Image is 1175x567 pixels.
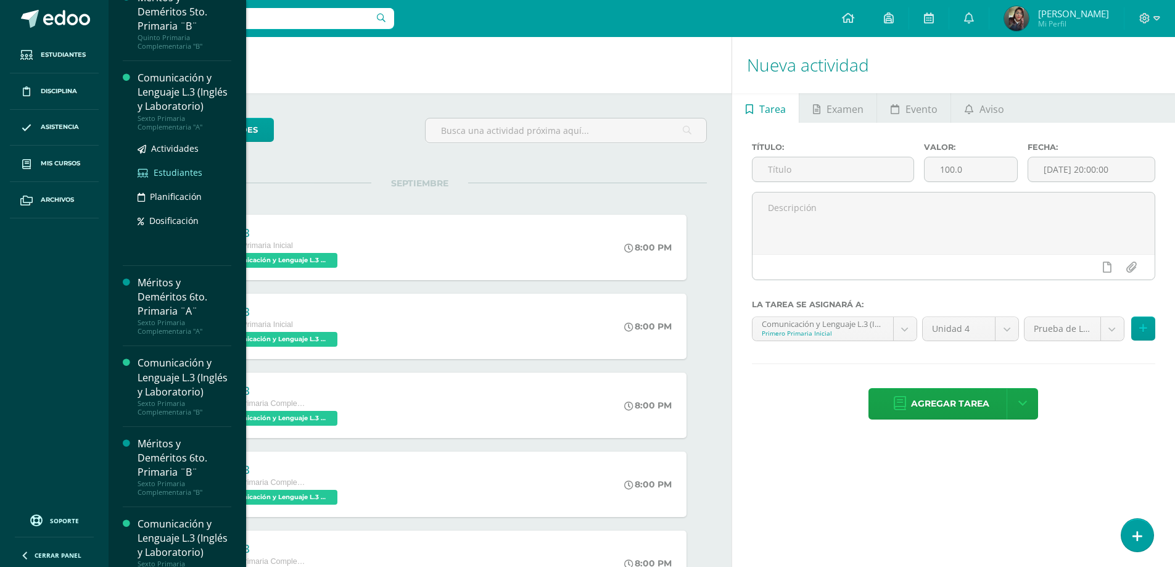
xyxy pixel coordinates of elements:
span: Mi Perfil [1038,19,1109,29]
a: Estudiantes [10,37,99,73]
label: Fecha: [1028,143,1155,152]
label: Título: [752,143,914,152]
a: Actividades [138,141,231,155]
span: Tarea [759,94,786,124]
a: Tarea [732,93,799,123]
div: Sexto Primaria Complementaria "B" [138,399,231,416]
div: Sexto Primaria Complementaria "A" [138,318,231,336]
div: Comunicación y Lenguaje L.3 (Inglés y Laboratorio) [138,71,231,114]
div: GUIA 3 [214,306,340,319]
input: Busca un usuario... [117,8,394,29]
span: Comunicación y Lenguaje L.3 (Inglés y Laboratorio) 'A' [214,411,337,426]
span: Cerrar panel [35,551,81,560]
span: Agregar tarea [911,389,989,419]
span: Estudiantes [154,167,202,178]
span: Comunicación y Lenguaje L.3 (Inglés y Laboratorio) 'B' [214,332,337,347]
a: Méritos y Deméritos 6to. Primaria ¨A¨Sexto Primaria Complementaria "A" [138,276,231,336]
a: Soporte [15,511,94,528]
div: 8:00 PM [624,321,672,332]
span: Soporte [50,516,79,525]
div: GUIA 3 [214,227,340,240]
a: Disciplina [10,73,99,110]
span: Cuarto Primaria Complementaria [214,399,307,408]
a: Dosificación [138,213,231,228]
span: Tercero Primaria Inicial [214,320,293,329]
a: Evento [877,93,950,123]
label: Valor: [924,143,1018,152]
label: La tarea se asignará a: [752,300,1155,309]
h1: Nueva actividad [747,37,1160,93]
span: Dosificación [149,215,199,226]
span: Disciplina [41,86,77,96]
input: Puntos máximos [925,157,1017,181]
a: Asistencia [10,110,99,146]
a: Comunicación y Lenguaje L.3 (Inglés y Laboratorio) 'A'Primero Primaria Inicial [752,317,917,341]
span: Asistencia [41,122,79,132]
h1: Actividades [123,37,717,93]
span: SEPTIEMBRE [371,178,468,189]
span: Examen [827,94,864,124]
a: Archivos [10,182,99,218]
span: Evento [905,94,938,124]
a: Comunicación y Lenguaje L.3 (Inglés y Laboratorio)Sexto Primaria Complementaria "A" [138,71,231,131]
div: Comunicación y Lenguaje L.3 (Inglés y Laboratorio) [138,356,231,399]
a: Examen [799,93,876,123]
div: 8:00 PM [624,242,672,253]
span: Cuarto Primaria Complementaria [214,557,307,566]
span: Unidad 4 [932,317,986,341]
div: Méritos y Deméritos 6to. Primaria ¨B¨ [138,437,231,479]
span: Aviso [979,94,1004,124]
span: Actividades [151,143,199,154]
a: Unidad 4 [923,317,1019,341]
span: Prueba de Logro (40.0%) [1034,317,1091,341]
a: Prueba de Logro (40.0%) [1025,317,1124,341]
span: Estudiantes [41,50,86,60]
span: Comunicación y Lenguaje L.3 (Inglés y Laboratorio) 'B' [214,490,337,505]
input: Título [752,157,913,181]
img: f0e68a23fbcd897634a5ac152168984d.png [1004,6,1029,31]
div: Sexto Primaria Complementaria "A" [138,114,231,131]
div: 8:00 PM [624,479,672,490]
span: [PERSON_NAME] [1038,7,1109,20]
div: Comunicación y Lenguaje L.3 (Inglés y Laboratorio) [138,517,231,560]
div: Comunicación y Lenguaje L.3 (Inglés y Laboratorio) 'A' [762,317,884,329]
span: Cuarto Primaria Complementaria [214,478,307,487]
div: Primero Primaria Inicial [762,329,884,337]
span: Tercero Primaria Inicial [214,241,293,250]
div: GUÍA 3 [214,464,340,477]
div: Quinto Primaria Complementaria "B" [138,33,231,51]
span: Comunicación y Lenguaje L.3 (Inglés y Laboratorio) 'A' [214,253,337,268]
span: Planificación [150,191,202,202]
input: Fecha de entrega [1028,157,1155,181]
span: Mis cursos [41,159,80,168]
div: Sexto Primaria Complementaria "B" [138,479,231,497]
span: Archivos [41,195,74,205]
div: GUÍA 3 [214,385,340,398]
div: 8:00 PM [624,400,672,411]
a: Mis cursos [10,146,99,182]
div: GUÍA 3 [214,543,340,556]
a: Estudiantes [138,165,231,180]
a: Planificación [138,189,231,204]
a: Aviso [951,93,1017,123]
a: Méritos y Deméritos 6to. Primaria ¨B¨Sexto Primaria Complementaria "B" [138,437,231,497]
div: Méritos y Deméritos 6to. Primaria ¨A¨ [138,276,231,318]
a: Comunicación y Lenguaje L.3 (Inglés y Laboratorio)Sexto Primaria Complementaria "B" [138,356,231,416]
input: Busca una actividad próxima aquí... [426,118,706,143]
